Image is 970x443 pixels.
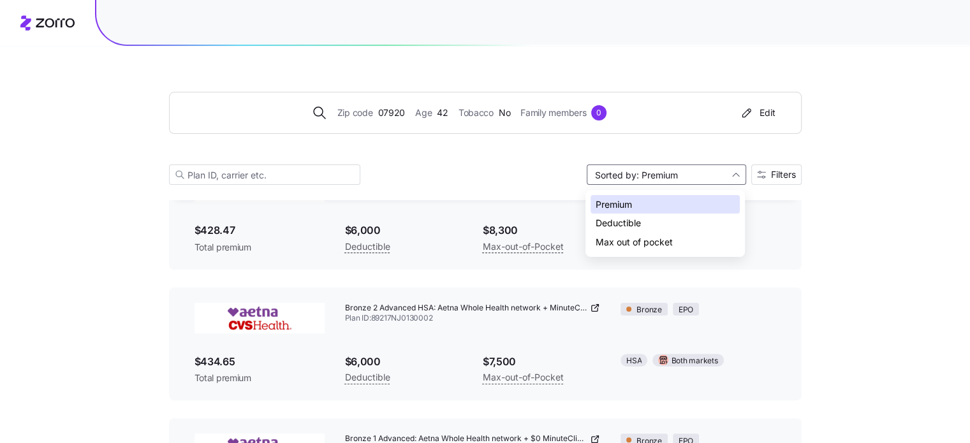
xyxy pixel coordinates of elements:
span: Tobacco [459,106,494,120]
span: $6,000 [345,222,462,238]
span: $7,500 [483,354,600,370]
span: Total premium [195,241,325,254]
button: Edit [734,103,781,123]
span: Both markets [671,355,717,367]
div: Premium [591,195,740,214]
span: Deductible [345,239,390,254]
input: Sort by [587,164,746,185]
div: 0 [591,105,606,120]
span: Deductible [345,370,390,385]
span: Family members [520,106,586,120]
span: Bronze 2 Advanced HSA: Aetna Whole Health network + MinuteClinic + Virtual Primary Care [345,303,588,314]
span: $8,300 [483,222,600,238]
span: EPO [679,304,693,316]
span: $6,000 [345,354,462,370]
span: $434.65 [195,354,325,370]
div: Max out of pocket [591,233,740,252]
span: 07920 [378,106,405,120]
div: Deductible [591,214,740,233]
span: HSA [626,355,642,367]
span: No [499,106,510,120]
span: Bronze [636,304,662,316]
div: Edit [739,106,775,119]
img: Aetna CVS Health [195,303,325,333]
span: Max-out-of-Pocket [483,239,564,254]
span: Total premium [195,372,325,384]
span: Age [415,106,432,120]
span: $428.47 [195,222,325,238]
span: Max-out-of-Pocket [483,370,564,385]
span: 42 [437,106,448,120]
input: Plan ID, carrier etc. [169,164,360,185]
span: Plan ID: 89217NJ0130002 [345,313,601,324]
span: Zip code [337,106,373,120]
button: Filters [751,164,802,185]
span: Filters [771,170,796,179]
